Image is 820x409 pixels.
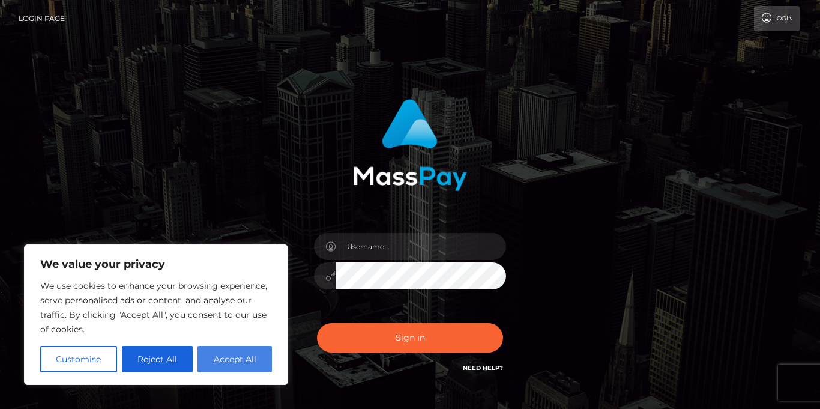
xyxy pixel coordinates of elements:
[336,233,506,260] input: Username...
[19,6,65,31] a: Login Page
[317,323,503,353] button: Sign in
[122,346,193,372] button: Reject All
[40,346,117,372] button: Customise
[197,346,272,372] button: Accept All
[40,279,272,336] p: We use cookies to enhance your browsing experience, serve personalised ads or content, and analys...
[40,257,272,271] p: We value your privacy
[754,6,800,31] a: Login
[24,244,288,385] div: We value your privacy
[463,364,503,372] a: Need Help?
[353,99,467,191] img: MassPay Login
